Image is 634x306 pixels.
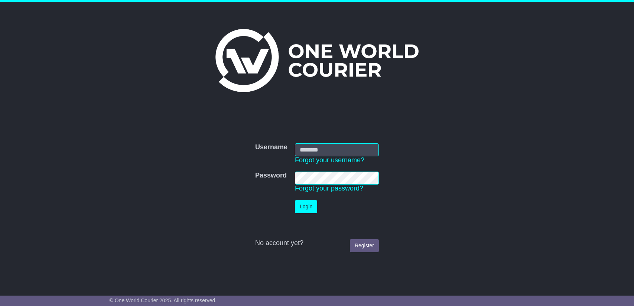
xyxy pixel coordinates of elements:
[110,297,217,303] span: © One World Courier 2025. All rights reserved.
[255,172,287,180] label: Password
[295,156,364,164] a: Forgot your username?
[350,239,379,252] a: Register
[255,239,379,247] div: No account yet?
[215,29,418,92] img: One World
[295,185,363,192] a: Forgot your password?
[295,200,317,213] button: Login
[255,143,287,152] label: Username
